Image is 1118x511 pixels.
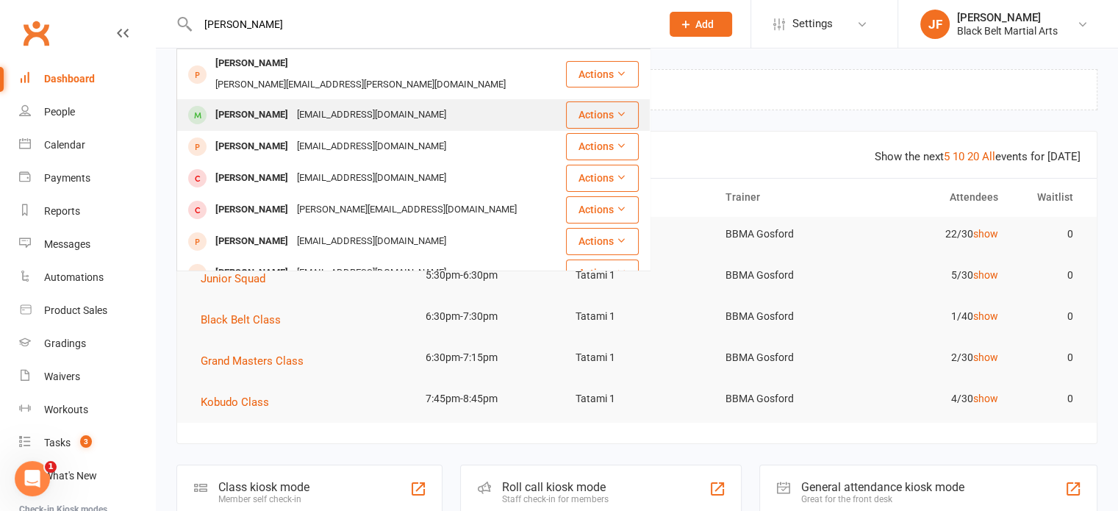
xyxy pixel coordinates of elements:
[957,24,1058,37] div: Black Belt Martial Arts
[967,150,979,163] a: 20
[562,258,712,293] td: Tatami 1
[201,354,304,368] span: Grand Masters Class
[861,340,1011,375] td: 2/30
[19,62,155,96] a: Dashboard
[562,299,712,334] td: Tatami 1
[44,106,75,118] div: People
[44,371,80,382] div: Waivers
[861,299,1011,334] td: 1/40
[293,199,521,221] div: [PERSON_NAME][EMAIL_ADDRESS][DOMAIN_NAME]
[19,96,155,129] a: People
[19,360,155,393] a: Waivers
[1011,382,1086,416] td: 0
[973,228,998,240] a: show
[201,313,281,326] span: Black Belt Class
[211,104,293,126] div: [PERSON_NAME]
[566,133,639,160] button: Actions
[211,53,293,74] div: [PERSON_NAME]
[44,172,90,184] div: Payments
[801,480,964,494] div: General attendance kiosk mode
[973,310,998,322] a: show
[211,168,293,189] div: [PERSON_NAME]
[211,136,293,157] div: [PERSON_NAME]
[502,480,609,494] div: Roll call kiosk mode
[44,205,80,217] div: Reports
[861,382,1011,416] td: 4/30
[861,179,1011,216] th: Attendees
[80,435,92,448] span: 3
[670,12,732,37] button: Add
[861,258,1011,293] td: 5/30
[44,304,107,316] div: Product Sales
[801,494,964,504] div: Great for the front desk
[920,10,950,39] div: JF
[293,168,451,189] div: [EMAIL_ADDRESS][DOMAIN_NAME]
[201,396,269,409] span: Kobudo Class
[412,340,562,375] td: 6:30pm-7:15pm
[712,258,861,293] td: BBMA Gosford
[218,494,309,504] div: Member self check-in
[562,340,712,375] td: Tatami 1
[712,299,861,334] td: BBMA Gosford
[193,14,651,35] input: Search...
[982,150,995,163] a: All
[293,262,451,284] div: [EMAIL_ADDRESS][DOMAIN_NAME]
[19,228,155,261] a: Messages
[562,382,712,416] td: Tatami 1
[973,351,998,363] a: show
[211,231,293,252] div: [PERSON_NAME]
[19,327,155,360] a: Gradings
[44,437,71,449] div: Tasks
[861,217,1011,251] td: 22/30
[957,11,1058,24] div: [PERSON_NAME]
[293,231,451,252] div: [EMAIL_ADDRESS][DOMAIN_NAME]
[1011,217,1086,251] td: 0
[19,393,155,426] a: Workouts
[45,461,57,473] span: 1
[1011,340,1086,375] td: 0
[712,340,861,375] td: BBMA Gosford
[201,393,279,411] button: Kobudo Class
[712,179,861,216] th: Trainer
[44,337,86,349] div: Gradings
[211,74,510,96] div: [PERSON_NAME][EMAIL_ADDRESS][PERSON_NAME][DOMAIN_NAME]
[695,18,714,30] span: Add
[19,426,155,460] a: Tasks 3
[218,480,309,494] div: Class kiosk mode
[566,196,639,223] button: Actions
[944,150,950,163] a: 5
[44,470,97,482] div: What's New
[44,238,90,250] div: Messages
[973,393,998,404] a: show
[19,129,155,162] a: Calendar
[875,148,1081,165] div: Show the next events for [DATE]
[712,217,861,251] td: BBMA Gosford
[18,15,54,51] a: Clubworx
[44,271,104,283] div: Automations
[19,460,155,493] a: What's New
[1011,258,1086,293] td: 0
[44,404,88,415] div: Workouts
[19,261,155,294] a: Automations
[201,352,314,370] button: Grand Masters Class
[502,494,609,504] div: Staff check-in for members
[1011,179,1086,216] th: Waitlist
[201,272,265,285] span: Junior Squad
[19,294,155,327] a: Product Sales
[566,61,639,87] button: Actions
[44,139,85,151] div: Calendar
[211,199,293,221] div: [PERSON_NAME]
[293,136,451,157] div: [EMAIL_ADDRESS][DOMAIN_NAME]
[712,382,861,416] td: BBMA Gosford
[412,299,562,334] td: 6:30pm-7:30pm
[792,7,833,40] span: Settings
[412,258,562,293] td: 5:30pm-6:30pm
[973,269,998,281] a: show
[201,311,291,329] button: Black Belt Class
[1011,299,1086,334] td: 0
[211,262,293,284] div: [PERSON_NAME]
[412,382,562,416] td: 7:45pm-8:45pm
[566,101,639,128] button: Actions
[201,270,276,287] button: Junior Squad
[19,162,155,195] a: Payments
